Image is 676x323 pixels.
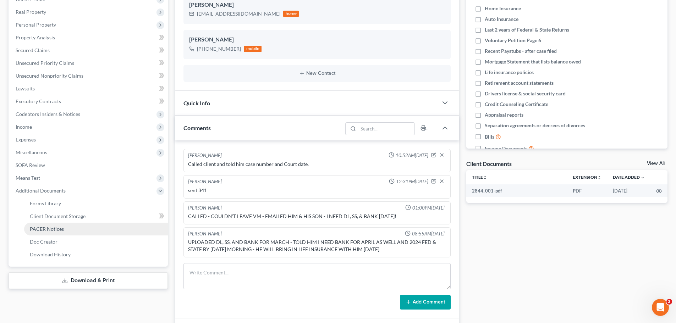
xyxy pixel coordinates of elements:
[30,213,86,219] span: Client Document Storage
[9,272,168,289] a: Download & Print
[613,174,645,180] a: Date Added expand_more
[597,176,601,180] i: unfold_more
[412,205,445,211] span: 01:00PM[DATE]
[197,45,241,52] div: [PHONE_NUMBER]
[400,295,451,310] button: Add Comment
[485,145,527,152] span: Income Documents
[485,101,548,108] span: Credit Counseling Certificate
[188,187,446,194] div: sent 341
[10,44,168,57] a: Secured Claims
[10,31,168,44] a: Property Analysis
[188,239,446,253] div: UPLOADED DL, SS, AND BANK FOR MARCH - TOLD HIM I NEED BANK FOR APRIL AS WELL AND 2024 FED & STATE...
[16,47,50,53] span: Secured Claims
[24,235,168,248] a: Doc Creator
[485,122,585,129] span: Separation agreements or decrees of divorces
[485,58,581,65] span: Mortgage Statement that lists balance owed
[485,79,554,87] span: Retirement account statements
[189,1,445,9] div: [PERSON_NAME]
[16,137,36,143] span: Expenses
[188,161,446,168] div: Called client and told him case number and Court date.
[24,248,168,261] a: Download History
[485,69,534,76] span: Life insurance policies
[16,162,45,168] span: SOFA Review
[641,176,645,180] i: expand_more
[16,22,56,28] span: Personal Property
[485,90,566,97] span: Drivers license & social security card
[16,9,46,15] span: Real Property
[189,71,445,76] button: New Contact
[396,152,428,159] span: 10:52AM[DATE]
[16,124,32,130] span: Income
[16,85,35,91] span: Lawsuits
[485,5,521,12] span: Home Insurance
[188,178,222,185] div: [PERSON_NAME]
[652,299,669,316] iframe: Intercom live chat
[16,73,83,79] span: Unsecured Nonpriority Claims
[197,10,280,17] div: [EMAIL_ADDRESS][DOMAIN_NAME]
[567,184,607,197] td: PDF
[666,299,672,305] span: 2
[412,230,445,237] span: 08:55AM[DATE]
[16,60,74,66] span: Unsecured Priority Claims
[189,35,445,44] div: [PERSON_NAME]
[30,226,64,232] span: PACER Notices
[396,178,428,185] span: 12:31PM[DATE]
[472,174,487,180] a: Titleunfold_more
[10,95,168,108] a: Executory Contracts
[10,159,168,172] a: SOFA Review
[16,34,55,40] span: Property Analysis
[24,210,168,223] a: Client Document Storage
[647,161,665,166] a: View All
[24,223,168,235] a: PACER Notices
[183,124,211,131] span: Comments
[10,57,168,69] a: Unsecured Priority Claims
[485,133,494,140] span: Bills
[16,149,47,155] span: Miscellaneous
[10,69,168,82] a: Unsecured Nonpriority Claims
[24,197,168,210] a: Forms Library
[485,48,557,55] span: Recent Paystubs - after case filed
[485,37,541,44] span: Voluntary Petition Page 6
[188,152,222,159] div: [PERSON_NAME]
[607,184,650,197] td: [DATE]
[244,46,262,52] div: mobile
[485,111,523,118] span: Appraisal reports
[10,82,168,95] a: Lawsuits
[466,184,567,197] td: 2844_001-pdf
[485,16,518,23] span: Auto Insurance
[188,230,222,237] div: [PERSON_NAME]
[16,111,80,117] span: Codebtors Insiders & Notices
[188,213,446,220] div: CALLED - COULDN'T LEAVE VM - EMAILED HIM & HIS SON - I NEED DL, SS, & BANK [DATE]!
[16,188,66,194] span: Additional Documents
[188,205,222,211] div: [PERSON_NAME]
[283,11,299,17] div: home
[16,175,40,181] span: Means Test
[30,251,71,257] span: Download History
[16,98,61,104] span: Executory Contracts
[30,239,57,245] span: Doc Creator
[358,123,415,135] input: Search...
[466,160,512,167] div: Client Documents
[483,176,487,180] i: unfold_more
[485,26,569,33] span: Last 2 years of Federal & State Returns
[30,200,61,206] span: Forms Library
[183,100,210,106] span: Quick Info
[573,174,601,180] a: Extensionunfold_more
